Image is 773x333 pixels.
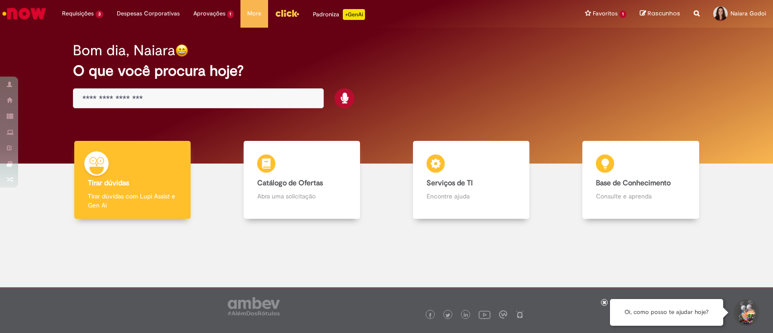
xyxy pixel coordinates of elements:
[446,313,450,318] img: logo_footer_twitter.png
[516,310,524,319] img: logo_footer_naosei.png
[117,9,180,18] span: Despesas Corporativas
[73,63,700,79] h2: O que você procura hoje?
[88,192,177,210] p: Tirar dúvidas com Lupi Assist e Gen Ai
[596,179,671,188] b: Base de Conhecimento
[228,297,280,315] img: logo_footer_ambev_rotulo_gray.png
[175,44,188,57] img: happy-face.png
[1,5,48,23] img: ServiceNow
[88,179,129,188] b: Tirar dúvidas
[387,141,556,219] a: Serviços de TI Encontre ajuda
[596,192,685,201] p: Consulte e aprenda
[428,313,432,318] img: logo_footer_facebook.png
[479,309,490,320] img: logo_footer_youtube.png
[648,9,680,18] span: Rascunhos
[556,141,725,219] a: Base de Conhecimento Consulte e aprenda
[257,179,323,188] b: Catálogo de Ofertas
[732,299,759,326] button: Iniciar Conversa de Suporte
[640,10,680,18] a: Rascunhos
[610,299,723,326] div: Oi, como posso te ajudar hoje?
[247,9,261,18] span: More
[427,179,473,188] b: Serviços de TI
[427,192,516,201] p: Encontre ajuda
[313,9,365,20] div: Padroniza
[217,141,386,219] a: Catálogo de Ofertas Abra uma solicitação
[275,6,299,20] img: click_logo_yellow_360x200.png
[257,192,346,201] p: Abra uma solicitação
[62,9,94,18] span: Requisições
[730,10,766,17] span: Naiara Godoi
[48,141,217,219] a: Tirar dúvidas Tirar dúvidas com Lupi Assist e Gen Ai
[73,43,175,58] h2: Bom dia, Naiara
[464,313,468,318] img: logo_footer_linkedin.png
[193,9,226,18] span: Aprovações
[227,10,234,18] span: 1
[343,9,365,20] p: +GenAi
[499,310,507,319] img: logo_footer_workplace.png
[619,10,626,18] span: 1
[593,9,618,18] span: Favoritos
[96,10,103,18] span: 3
